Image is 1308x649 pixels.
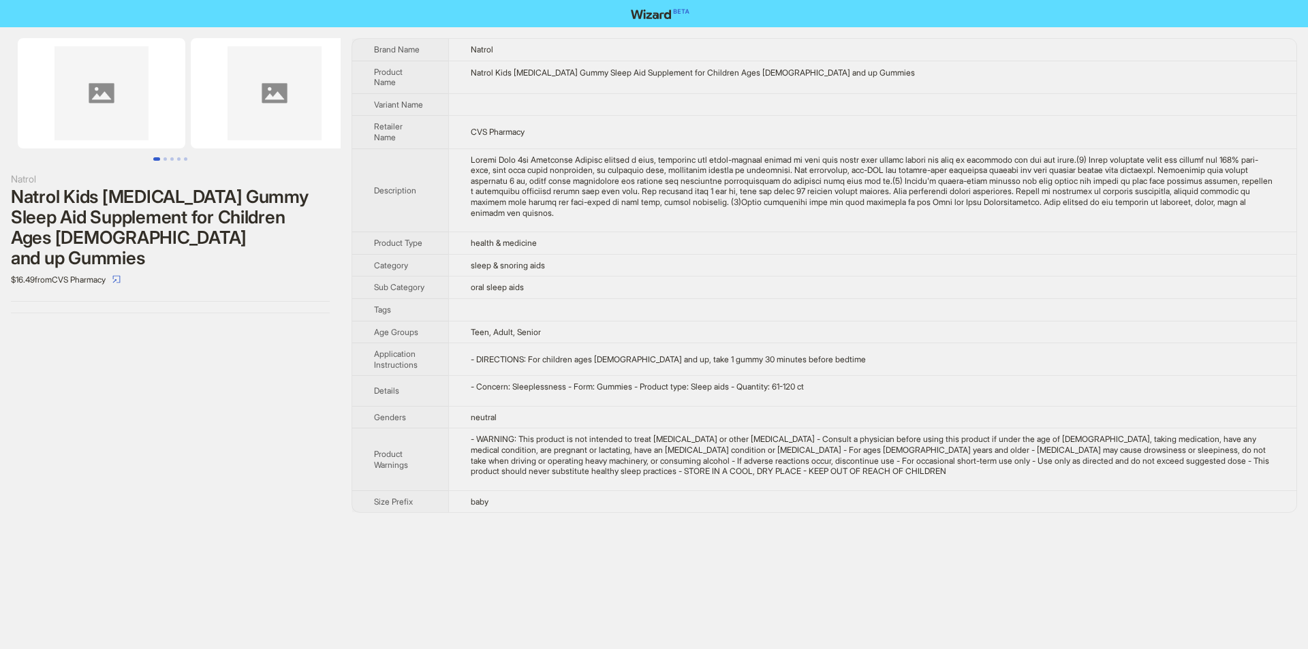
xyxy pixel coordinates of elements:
span: Product Name [374,67,403,88]
button: Go to slide 3 [170,157,174,161]
span: oral sleep aids [471,282,524,292]
img: Natrol Kids Melatonin Gummy Sleep Aid Supplement for Children Ages 4 and up Gummies image 1 [18,38,185,148]
span: sleep & snoring aids [471,260,545,270]
span: CVS Pharmacy [471,127,525,137]
span: Brand Name [374,44,420,54]
div: Natrol Kids 1mg Melatonin Gummies provide a safe, effective and great-tasting option to help your... [471,155,1275,219]
button: Go to slide 4 [177,157,181,161]
span: baby [471,496,488,507]
span: Sub Category [374,282,424,292]
span: Retailer Name [374,121,403,142]
span: Application Instructions [374,349,418,370]
div: Natrol Kids Melatonin Gummy Sleep Aid Supplement for Children Ages 4 and up Gummies [471,67,1275,78]
span: Variant Name [374,99,423,110]
button: Go to slide 5 [184,157,187,161]
span: Product Warnings [374,449,408,470]
span: - DIRECTIONS: For children ages [DEMOGRAPHIC_DATA] and up, take 1 gummy 30 minutes before bedtime [471,354,866,364]
span: Genders [374,412,406,422]
span: Details [374,385,399,396]
span: Product Type [374,238,422,248]
div: - Concern: Sleeplessness - Form: Gummies - Product type: Sleep aids - Quantity: 61-120 ct [471,381,1275,392]
span: select [112,275,121,283]
span: Tags [374,304,391,315]
div: Natrol Kids [MEDICAL_DATA] Gummy Sleep Aid Supplement for Children Ages [DEMOGRAPHIC_DATA] and up... [11,187,330,268]
span: health & medicine [471,238,537,248]
div: $16.49 from CVS Pharmacy [11,268,330,290]
span: neutral [471,412,497,422]
div: Natrol [11,172,330,187]
div: - WARNING: This product is not intended to treat insomnia or other sleep disorder - Consult a phy... [471,434,1275,476]
span: Teen, Adult, Senior [471,327,541,337]
span: Category [374,260,408,270]
span: Age Groups [374,327,418,337]
span: Size Prefix [374,496,413,507]
button: Go to slide 2 [163,157,167,161]
img: Natrol Kids Melatonin Gummy Sleep Aid Supplement for Children Ages 4 and up Gummies image 2 [191,38,358,148]
button: Go to slide 1 [153,157,160,161]
span: Natrol [471,44,493,54]
span: Description [374,185,416,195]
